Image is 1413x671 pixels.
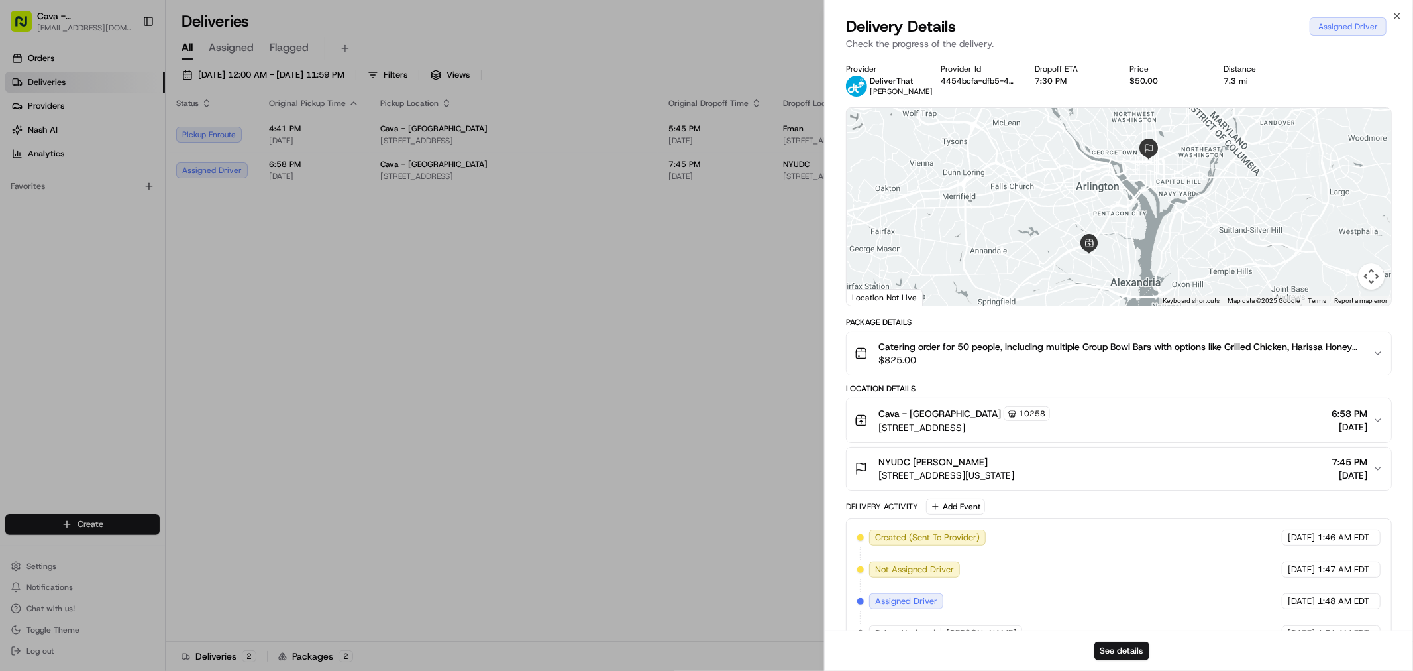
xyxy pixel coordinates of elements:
div: Dropoff ETA [1035,64,1109,74]
a: 💻API Documentation [107,291,218,315]
p: Check the progress of the delivery. [846,37,1392,50]
button: Catering order for 50 people, including multiple Group Bowl Bars with options like Grilled Chicke... [847,332,1391,375]
img: Nash [13,13,40,40]
span: $825.00 [878,353,1362,367]
span: [DATE] [1288,595,1315,607]
span: [DATE] [1288,627,1315,639]
span: [DATE] [1332,420,1367,434]
span: 10258 [1019,408,1045,419]
span: [DATE] [1288,532,1315,544]
button: Cava - [GEOGRAPHIC_DATA]10258[STREET_ADDRESS]6:58 PM[DATE] [847,398,1391,442]
span: API Documentation [125,296,213,310]
span: 7:45 PM [1332,456,1367,469]
span: • [109,206,113,216]
a: Open this area in Google Maps (opens a new window) [850,288,894,306]
div: Price [1129,64,1203,74]
span: Assigned Driver [875,595,937,607]
span: [PERSON_NAME] [870,86,933,97]
span: DeliverThat [870,76,913,86]
a: Terms (opens in new tab) [1308,297,1326,304]
span: Map data ©2025 Google [1228,297,1300,304]
button: Keyboard shortcuts [1163,296,1220,306]
span: Created (Sent To Provider) [875,532,980,544]
div: Past conversations [13,172,89,183]
button: Map camera controls [1358,263,1385,290]
div: Provider Id [941,64,1014,74]
img: Google [850,288,894,306]
span: Catering order for 50 people, including multiple Group Bowl Bars with options like Grilled Chicke... [878,340,1362,353]
div: Location Not Live [847,289,923,306]
div: Delivery Activity [846,501,918,512]
div: 7:30 PM [1035,76,1109,86]
span: Driver Updated [875,627,935,639]
input: Clear [34,86,219,99]
span: [DATE] [1288,564,1315,576]
a: 📗Knowledge Base [8,291,107,315]
a: Report a map error [1334,297,1387,304]
img: 1736555255976-a54dd68f-1ca7-489b-9aae-adbdc363a1c4 [26,242,37,253]
span: [DATE] [116,206,143,216]
div: Provider [846,64,919,74]
span: [DATE] [117,241,144,252]
div: We're available if you need us! [60,140,182,151]
span: 6:58 PM [1332,407,1367,420]
span: Pylon [132,329,160,339]
span: [DATE] [1332,469,1367,482]
img: Grace Nketiah [13,229,34,250]
div: $50.00 [1129,76,1203,86]
div: Package Details [846,317,1392,328]
span: Cava - [GEOGRAPHIC_DATA] [878,407,1001,420]
div: 💻 [112,298,123,308]
span: NYUDC [PERSON_NAME] [878,456,988,469]
span: [STREET_ADDRESS] [878,421,1050,434]
span: [PERSON_NAME] [947,627,1016,639]
span: 1:51 AM EDT [1318,627,1369,639]
img: Cava Alexandria [13,193,34,214]
button: Start new chat [225,131,241,147]
span: • [110,241,115,252]
img: 4920774857489_3d7f54699973ba98c624_72.jpg [28,127,52,151]
span: Not Assigned Driver [875,564,954,576]
div: Location Details [846,383,1392,394]
span: 1:47 AM EDT [1318,564,1369,576]
p: Welcome 👋 [13,53,241,74]
div: Distance [1224,64,1298,74]
span: [PERSON_NAME] [41,241,107,252]
button: See all [205,170,241,186]
button: Add Event [926,499,985,515]
span: Cava Alexandria [41,206,106,216]
button: NYUDC [PERSON_NAME][STREET_ADDRESS][US_STATE]7:45 PM[DATE] [847,448,1391,490]
div: 7.3 mi [1224,76,1298,86]
span: 1:46 AM EDT [1318,532,1369,544]
div: 📗 [13,298,24,308]
span: 1:48 AM EDT [1318,595,1369,607]
img: 1736555255976-a54dd68f-1ca7-489b-9aae-adbdc363a1c4 [13,127,37,151]
span: [STREET_ADDRESS][US_STATE] [878,469,1014,482]
div: Start new chat [60,127,217,140]
img: profile_deliverthat_partner.png [846,76,867,97]
a: Powered byPylon [93,328,160,339]
span: Knowledge Base [26,296,101,310]
button: See details [1094,642,1149,660]
span: Delivery Details [846,16,956,37]
button: 4454bcfa-dfb5-4643-b278-843c2bbdf809 [941,76,1014,86]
